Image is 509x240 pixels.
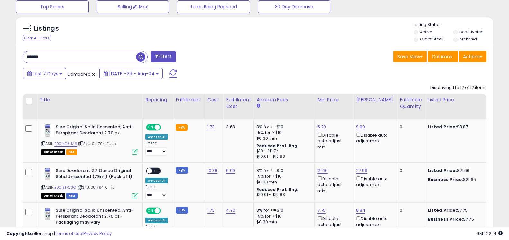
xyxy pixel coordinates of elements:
label: Active [420,29,432,35]
div: 8% for <= $10 [256,208,310,213]
span: OFF [160,208,170,213]
b: Business Price: [428,176,463,182]
span: OFF [160,125,170,130]
a: 10.38 [207,167,218,174]
b: Sure Deodorant 2.7 Ounce Original Solid Unscented (79ml) (Pack of 1) [56,168,134,181]
div: 0 [400,124,420,130]
span: Last 7 Days [33,70,58,77]
label: Archived [459,36,477,42]
span: ON [147,125,155,130]
div: Amazon AI [145,218,168,223]
div: Preset: [145,141,168,156]
span: | SKU: SU1794_FUL_d [78,141,118,146]
span: ON [147,208,155,213]
div: ASIN: [41,168,138,198]
div: ASIN: [41,124,138,154]
p: Listing States: [414,22,493,28]
div: $0.30 min [256,136,310,141]
div: $7.75 [428,208,481,213]
div: 0 [400,168,420,173]
small: FBM [176,207,188,214]
b: Sure Original Solid Unscented, Anti-Perspirant Deodorant 2.70 oz [56,124,134,138]
div: 3.68 [226,124,249,130]
button: Actions [459,51,486,62]
button: Columns [428,51,458,62]
a: Terms of Use [55,230,82,236]
a: B0014D3LM6 [54,141,77,147]
div: Cost [207,96,221,103]
img: 31KjpZ67xAL._SL40_.jpg [41,124,54,137]
div: Disable auto adjust max [356,175,392,188]
a: 7.75 [317,207,326,214]
button: 30 Day Decrease [258,0,331,13]
div: Disable auto adjust max [356,215,392,227]
div: 8% for <= $10 [256,124,310,130]
span: Columns [432,53,452,60]
div: $21.66 [428,168,481,173]
button: Save View [393,51,427,62]
span: OFF [152,168,162,174]
button: Top Sellers [16,0,89,13]
span: | SKU: SU1794-6_ku [77,185,114,190]
button: Selling @ Max [97,0,169,13]
button: Filters [151,51,176,62]
a: 6.99 [226,167,235,174]
a: B001ET7C3O [54,185,76,190]
div: Amazon AI [145,134,168,140]
a: 1.73 [207,207,215,214]
a: 8.84 [356,207,365,214]
label: Deactivated [459,29,484,35]
div: Fulfillment Cost [226,96,251,110]
div: Amazon Fees [256,96,312,103]
b: Listed Price: [428,207,457,213]
label: Out of Stock [420,36,443,42]
b: Sure Original Solid Unscented, Anti-Perspirant Deodorant 2.70 oz- Packaging may vary [56,208,134,227]
a: 5.70 [317,124,326,130]
div: $0.30 min [256,219,310,225]
button: [DATE]-29 - Aug-04 [99,68,163,79]
div: $10.01 - $10.83 [256,154,310,159]
div: 15% for > $10 [256,130,310,136]
b: Reduced Prof. Rng. [256,187,298,192]
span: [DATE]-29 - Aug-04 [109,70,155,77]
span: FBA [66,149,77,155]
a: 9.99 [356,124,365,130]
img: 31KjpZ67xAL._SL40_.jpg [41,168,54,181]
div: Fulfillment [176,96,202,103]
div: Min Price [317,96,350,103]
b: Reduced Prof. Rng. [256,143,298,148]
small: Amazon Fees. [256,103,260,109]
div: 8% for <= $10 [256,168,310,173]
img: 31KjpZ67xAL._SL40_.jpg [41,208,54,220]
b: Listed Price: [428,167,457,173]
div: Disable auto adjust min [317,215,348,234]
a: 21.66 [317,167,328,174]
div: Clear All Filters [23,35,51,41]
div: Preset: [145,185,168,199]
span: All listings that are currently out of stock and unavailable for purchase on Amazon [41,149,65,155]
span: 2025-08-12 22:14 GMT [476,230,503,236]
button: Items Being Repriced [177,0,250,13]
div: Disable auto adjust min [317,131,348,150]
a: 1.73 [207,124,215,130]
div: Title [40,96,140,103]
h5: Listings [34,24,59,33]
div: 15% for > $10 [256,213,310,219]
div: Amazon AI [145,178,168,183]
small: FBM [176,167,188,174]
a: 4.90 [226,207,235,214]
div: $8.87 [428,124,481,130]
small: FBA [176,124,187,131]
b: Listed Price: [428,124,457,130]
button: Last 7 Days [23,68,66,79]
a: Privacy Policy [83,230,112,236]
div: Displaying 1 to 12 of 12 items [430,85,486,91]
div: seller snap | | [6,231,112,237]
div: [PERSON_NAME] [356,96,394,103]
a: 27.99 [356,167,367,174]
div: Disable auto adjust min [317,175,348,194]
div: 0 [400,208,420,213]
span: FBM [66,193,78,199]
div: Disable auto adjust max [356,131,392,144]
div: $10.01 - $10.83 [256,192,310,198]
